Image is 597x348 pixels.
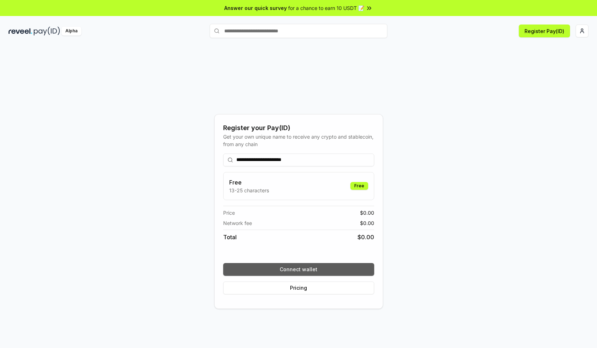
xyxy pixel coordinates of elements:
span: Answer our quick survey [224,4,287,12]
div: Get your own unique name to receive any crypto and stablecoin, from any chain [223,133,374,148]
button: Register Pay(ID) [519,25,570,37]
button: Pricing [223,282,374,294]
p: 13-25 characters [229,187,269,194]
span: Price [223,209,235,216]
h3: Free [229,178,269,187]
span: $ 0.00 [360,219,374,227]
span: Total [223,233,237,241]
span: $ 0.00 [357,233,374,241]
img: reveel_dark [9,27,32,36]
span: for a chance to earn 10 USDT 📝 [288,4,364,12]
div: Alpha [61,27,81,36]
span: $ 0.00 [360,209,374,216]
span: Network fee [223,219,252,227]
img: pay_id [34,27,60,36]
div: Free [350,182,368,190]
button: Connect wallet [223,263,374,276]
div: Register your Pay(ID) [223,123,374,133]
